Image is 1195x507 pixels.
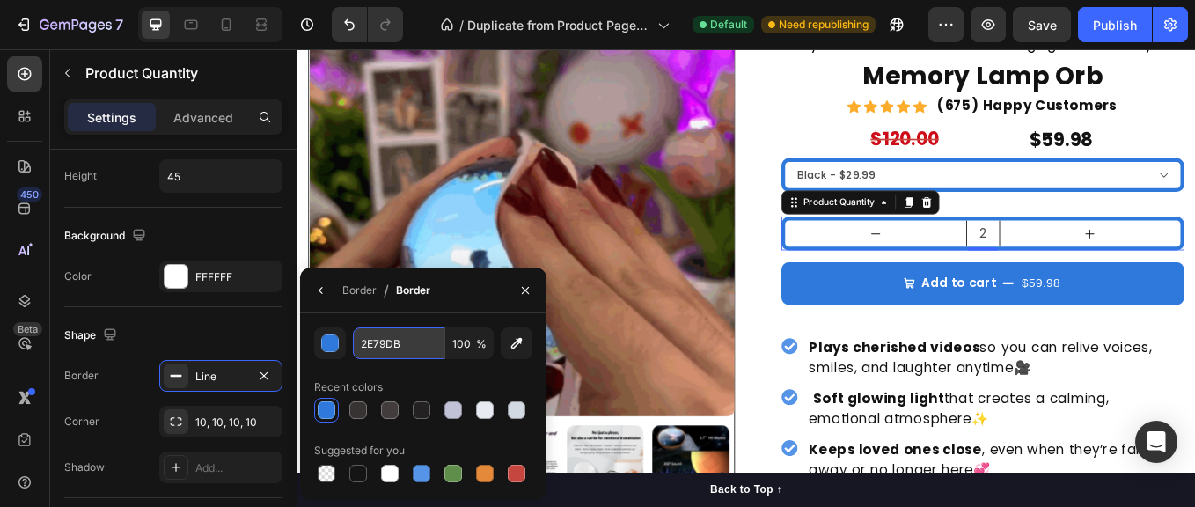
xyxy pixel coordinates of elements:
div: Border [396,283,430,298]
p: Product Quantity [85,62,275,84]
h1: Memory Lamp Orb [569,8,1043,55]
span: Save [1028,18,1057,33]
div: $59.98 [806,85,990,129]
button: Add to cart [569,251,1043,301]
div: Add... [195,460,278,476]
strong: Soft glowing light [607,400,761,422]
span: Default [710,17,747,33]
span: Duplicate from Product Page - [DATE] 11:02:01 [467,16,650,34]
span: that creates a calming, emotional atmosphere✨ [602,400,955,445]
strong: Keeps loved ones close [602,459,805,481]
div: Publish [1093,16,1137,34]
input: Eg: FFFFFF [353,327,444,359]
div: Beta [13,322,42,336]
span: Need republishing [779,17,869,33]
div: Border [342,283,377,298]
strong: Plays cherished videos [602,340,803,362]
div: Suggested for you [314,443,405,459]
div: Background [64,224,150,248]
button: 7 [7,7,131,42]
div: Add to cart [734,265,822,286]
p: Advanced [173,108,233,127]
div: 10, 10, 10, 10 [195,415,278,430]
span: / [384,280,389,301]
div: Color [64,268,92,284]
div: FFFFFF [195,269,278,285]
span: % [476,336,487,352]
span: so you can relive voices, smiles, and laughter anytime🎥 [602,340,1006,386]
input: Auto [160,160,282,192]
input: quantity [787,202,826,232]
div: 450 [17,187,42,202]
button: Publish [1078,7,1152,42]
div: Undo/Redo [332,7,403,42]
div: Quantity [569,168,1043,197]
iframe: Design area [297,49,1195,507]
div: Border [64,368,99,384]
div: Product Quantity [591,173,683,188]
div: Line [195,369,246,385]
span: / [459,16,464,34]
div: Recent colors [314,379,383,395]
p: 7 [115,14,123,35]
button: Save [1013,7,1071,42]
div: Shadow [64,459,105,475]
span: , even when they’re far away or no longer here💞 [602,459,993,505]
div: Shape [64,324,121,348]
button: increment [826,202,1039,232]
div: $59.98 [850,261,899,290]
div: Corner [64,414,99,430]
div: $120.00 [622,85,806,127]
strong: (675) Happy Customers [752,55,964,77]
div: Open Intercom Messenger [1135,421,1177,463]
p: Settings [87,108,136,127]
button: decrement [574,202,787,232]
div: Height [64,168,97,184]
